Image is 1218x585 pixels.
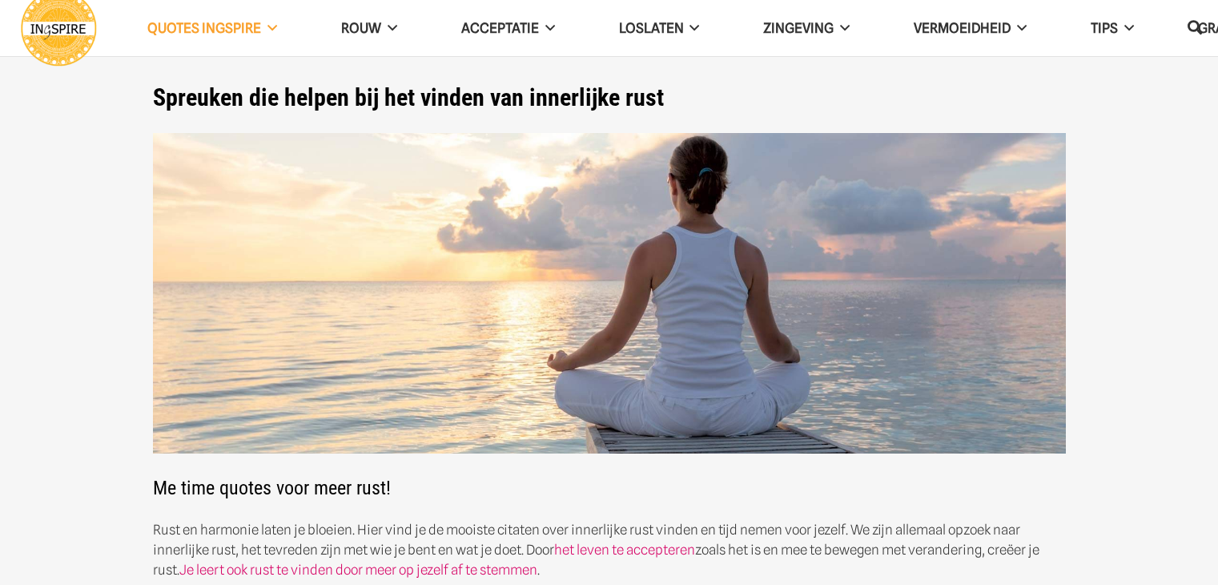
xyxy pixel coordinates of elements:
[763,20,834,36] span: Zingeving
[731,8,882,49] a: Zingeving
[153,83,1066,112] h1: Spreuken die helpen bij het vinden van innerlijke rust
[587,8,732,49] a: Loslaten
[341,20,381,36] span: ROUW
[1059,8,1166,49] a: TIPS
[461,20,539,36] span: Acceptatie
[619,20,684,36] span: Loslaten
[153,133,1066,500] h2: Me time quotes voor meer rust!
[153,133,1066,454] img: Innerlijke rust spreuken van ingspire voor balans en geluk
[1179,9,1211,47] a: Zoeken
[153,520,1066,580] p: Rust en harmonie laten je bloeien. Hier vind je de mooiste citaten over innerlijke rust vinden en...
[882,8,1059,49] a: VERMOEIDHEID
[1091,20,1118,36] span: TIPS
[147,20,261,36] span: QUOTES INGSPIRE
[914,20,1011,36] span: VERMOEIDHEID
[554,542,695,558] a: het leven te accepteren
[179,562,537,578] a: Je leert ook rust te vinden door meer op jezelf af te stemmen
[115,8,309,49] a: QUOTES INGSPIRE
[429,8,587,49] a: Acceptatie
[309,8,429,49] a: ROUW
